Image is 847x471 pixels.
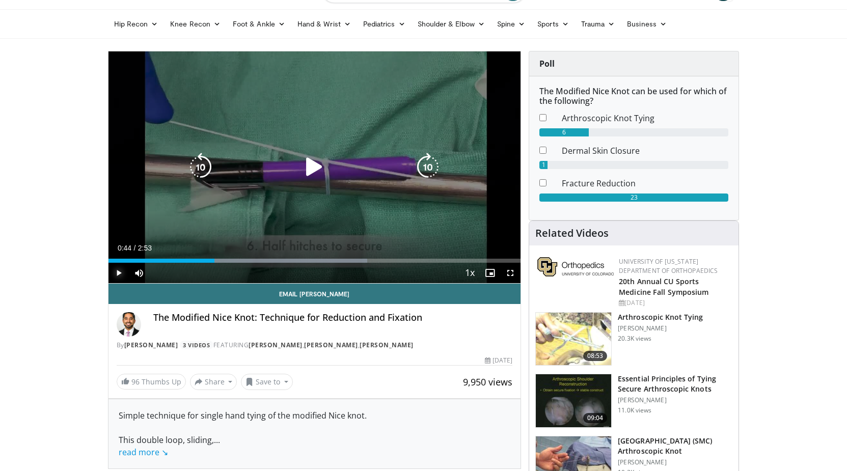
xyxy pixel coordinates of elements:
[535,227,609,239] h4: Related Videos
[531,14,575,34] a: Sports
[618,436,732,456] h3: [GEOGRAPHIC_DATA] (SMC) Arthroscopic Knot
[618,335,651,343] p: 20.3K views
[129,263,149,283] button: Mute
[108,263,129,283] button: Play
[536,313,611,366] img: 286858_0000_1.png.150x105_q85_crop-smart_upscale.jpg
[134,244,136,252] span: /
[108,259,521,263] div: Progress Bar
[131,377,140,386] span: 96
[164,14,227,34] a: Knee Recon
[108,51,521,284] video-js: Video Player
[249,341,303,349] a: [PERSON_NAME]
[480,263,500,283] button: Enable picture-in-picture mode
[108,284,521,304] a: Email [PERSON_NAME]
[535,312,732,366] a: 08:53 Arthroscopic Knot Tying [PERSON_NAME] 20.3K views
[618,458,732,466] p: [PERSON_NAME]
[118,244,131,252] span: 0:44
[500,263,521,283] button: Fullscreen
[619,298,730,308] div: [DATE]
[119,409,511,458] div: Simple technique for single hand tying of the modified Nice knot. This double loop, sliding,
[536,374,611,427] img: 12061_3.png.150x105_q85_crop-smart_upscale.jpg
[241,374,293,390] button: Save to
[554,145,736,157] dd: Dermal Skin Closure
[619,257,718,275] a: University of [US_STATE] Department of Orthopaedics
[360,341,414,349] a: [PERSON_NAME]
[291,14,357,34] a: Hand & Wrist
[459,263,480,283] button: Playback Rate
[539,161,548,169] div: 1
[485,356,512,365] div: [DATE]
[463,376,512,388] span: 9,950 views
[180,341,213,349] a: 3 Videos
[575,14,621,34] a: Trauma
[539,58,555,69] strong: Poll
[554,112,736,124] dd: Arthroscopic Knot Tying
[583,351,608,361] span: 08:53
[618,374,732,394] h3: Essential Principles of Tying Secure Arthroscopic Knots
[539,87,728,106] h6: The Modified Nice Knot can be used for which of the following?
[117,374,186,390] a: 96 Thumbs Up
[554,177,736,189] dd: Fracture Reduction
[117,341,513,350] div: By FEATURING , ,
[190,374,237,390] button: Share
[621,14,673,34] a: Business
[537,257,614,276] img: 355603a8-37da-49b6-856f-e00d7e9307d3.png.150x105_q85_autocrop_double_scale_upscale_version-0.2.png
[119,447,168,458] a: read more ↘
[227,14,291,34] a: Foot & Ankle
[618,324,703,333] p: [PERSON_NAME]
[539,193,728,202] div: 23
[618,406,651,414] p: 11.0K views
[117,312,141,337] img: Avatar
[124,341,178,349] a: [PERSON_NAME]
[618,396,732,404] p: [PERSON_NAME]
[618,312,703,322] h3: Arthroscopic Knot Tying
[108,14,165,34] a: Hip Recon
[357,14,412,34] a: Pediatrics
[539,128,589,136] div: 6
[119,434,220,458] span: ...
[304,341,358,349] a: [PERSON_NAME]
[412,14,491,34] a: Shoulder & Elbow
[535,374,732,428] a: 09:04 Essential Principles of Tying Secure Arthroscopic Knots [PERSON_NAME] 11.0K views
[153,312,513,323] h4: The Modified Nice Knot: Technique for Reduction and Fixation
[138,244,152,252] span: 2:53
[583,413,608,423] span: 09:04
[491,14,531,34] a: Spine
[619,276,708,297] a: 20th Annual CU Sports Medicine Fall Symposium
